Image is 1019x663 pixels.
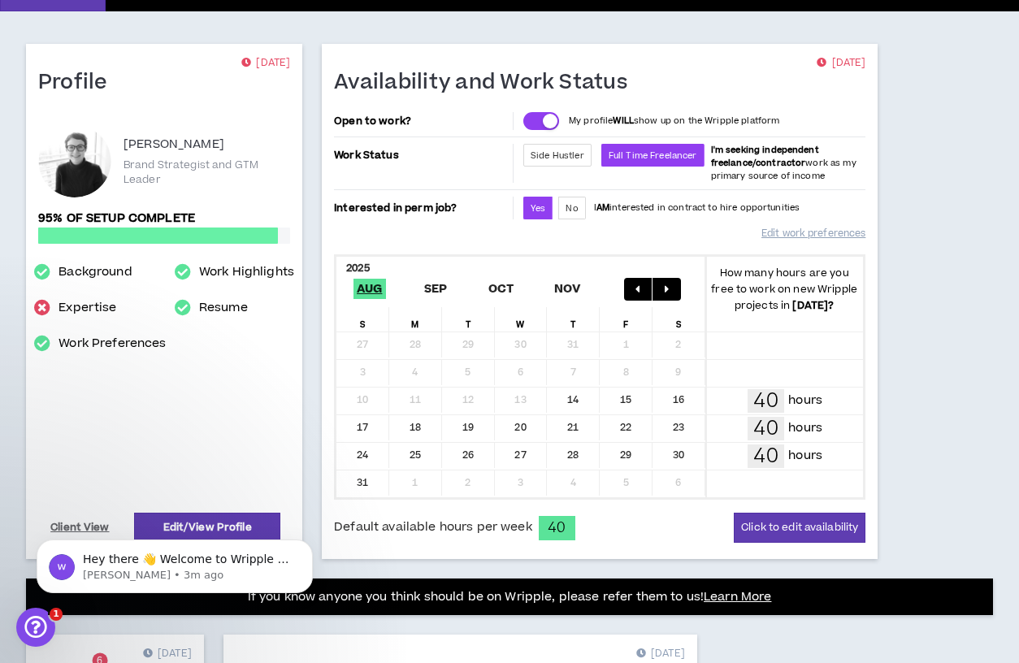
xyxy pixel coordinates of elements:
[241,55,290,71] p: [DATE]
[442,307,495,331] div: T
[613,115,634,127] strong: WILL
[711,144,856,182] span: work as my primary source of income
[124,135,224,154] p: [PERSON_NAME]
[636,646,685,662] p: [DATE]
[420,279,450,299] span: Sep
[255,26,288,58] img: Profile image for Morgan
[217,507,325,572] button: Help
[495,307,548,331] div: W
[389,307,442,331] div: M
[199,262,294,282] a: Work Highlights
[199,298,248,318] a: Resume
[334,144,509,167] p: Work Status
[531,202,545,214] span: Yes
[248,587,772,607] p: If you know anyone you think should be on Wripple, please refer them to us!
[36,548,72,559] span: Home
[16,608,55,647] iframe: Intercom live chat
[734,513,865,543] button: Click to edit availability
[704,588,771,605] a: Learn More
[550,279,583,299] span: Nov
[59,298,116,318] a: Expertise
[143,646,192,662] p: [DATE]
[705,265,863,314] p: How many hours are you free to work on new Wripple projects in
[124,158,290,187] p: Brand Strategist and GTM Leader
[531,149,584,162] span: Side Hustler
[569,115,779,128] p: My profile show up on the Wripple platform
[33,232,271,249] div: Send us a message
[353,279,386,299] span: Aug
[135,548,191,559] span: Messages
[50,608,63,621] span: 1
[547,307,600,331] div: T
[258,548,284,559] span: Help
[600,307,653,331] div: F
[38,210,290,227] p: 95% of setup complete
[594,201,800,214] p: I interested in contract to hire opportunities
[59,334,166,353] a: Work Preferences
[12,505,337,619] iframe: Intercom notifications message
[38,124,111,197] div: Meghan G.
[566,202,578,214] span: No
[788,419,822,437] p: hours
[711,144,819,169] b: I'm seeking independent freelance/contractor
[792,298,834,313] b: [DATE] ?
[334,70,640,96] h1: Availability and Work Status
[346,261,370,275] b: 2025
[761,219,865,248] a: Edit work preferences
[788,447,822,465] p: hours
[596,201,609,214] strong: AM
[16,219,309,280] div: Send us a messageWe typically reply in a few hours
[485,279,518,299] span: Oct
[788,392,822,409] p: hours
[334,518,531,536] span: Default available hours per week
[38,70,119,96] h1: Profile
[59,262,132,282] a: Background
[33,31,62,57] img: logo
[33,249,271,266] div: We typically reply in a few hours
[334,197,509,219] p: Interested in perm job?
[336,307,389,331] div: S
[33,115,293,171] p: Hi [PERSON_NAME] !
[33,171,293,198] p: How can we help?
[108,507,216,572] button: Messages
[653,307,705,331] div: S
[334,115,509,128] p: Open to work?
[817,55,865,71] p: [DATE]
